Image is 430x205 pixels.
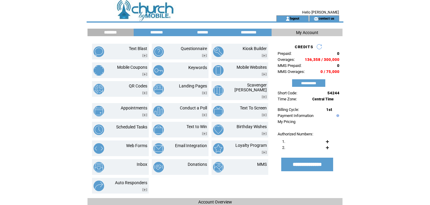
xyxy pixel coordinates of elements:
a: Conduct a Poll [180,106,207,110]
img: contact_us_icon.gif [314,16,318,21]
a: Email Integration [175,143,207,148]
img: video.png [262,54,267,57]
a: Donations [188,162,207,167]
span: Account Overview [198,200,232,204]
a: Landing Pages [179,84,207,88]
a: Questionnaire [181,46,207,51]
span: MMS Prepaid: [278,63,301,68]
img: video.png [202,54,207,57]
span: Time Zone: [278,97,297,101]
span: Central Time [312,97,334,101]
img: video.png [142,188,147,191]
img: video.png [262,95,267,99]
img: mobile-websites.png [213,65,224,76]
span: 1st [326,107,332,112]
img: video.png [202,113,207,117]
img: text-blast.png [94,46,104,57]
img: donations.png [153,162,164,172]
img: email-integration.png [153,143,164,154]
img: keywords.png [153,65,164,76]
img: video.png [142,73,147,76]
a: Mobile Websites [237,65,267,70]
a: Kiosk Builder [243,46,267,51]
span: Hello [PERSON_NAME] [302,10,339,14]
span: My Account [296,30,318,35]
a: Scavenger [PERSON_NAME] [234,83,267,92]
img: conduct-a-poll.png [153,106,164,116]
a: Payment Information [278,113,314,118]
a: logout [290,16,299,20]
img: loyalty-program.png [213,143,224,154]
img: mms.png [213,162,224,172]
img: scheduled-tasks.png [94,125,104,135]
img: video.png [142,91,147,95]
img: landing-pages.png [153,84,164,94]
img: questionnaire.png [153,46,164,57]
a: Text To Screen [240,106,267,110]
img: video.png [262,113,267,117]
span: 0 [337,63,339,68]
span: CREDITS [295,45,313,49]
img: appointments.png [94,106,104,116]
img: inbox.png [94,162,104,172]
img: video.png [142,113,147,117]
a: Text to Win [186,124,207,129]
a: Appointments [121,106,147,110]
a: Scheduled Tasks [116,125,147,129]
a: Loyalty Program [235,143,267,148]
span: Prepaid: [278,51,291,56]
span: 136,358 / 300,000 [305,57,339,62]
img: auto-responders.png [94,181,104,191]
img: mobile-coupons.png [94,65,104,76]
img: kiosk-builder.png [213,46,224,57]
a: Keywords [188,65,207,70]
img: video.png [262,132,267,135]
span: Overages: [278,57,295,62]
img: birthday-wishes.png [213,125,224,135]
a: My Pricing [278,119,295,124]
img: web-forms.png [94,143,104,154]
span: Billing Cycle: [278,107,299,112]
img: video.png [262,151,267,154]
a: QR Codes [129,84,147,88]
a: MMS [257,162,267,167]
img: video.png [202,91,207,95]
span: MMS Overages: [278,69,305,74]
img: video.png [202,132,207,135]
span: Authorized Numbers: [278,132,313,136]
img: help.gif [335,114,339,117]
span: Short Code: [278,91,297,95]
span: 54244 [327,91,339,95]
a: Birthday Wishes [237,124,267,129]
span: 1. [282,139,285,144]
img: account_icon.gif [285,16,290,21]
img: scavenger-hunt.png [213,85,224,96]
span: 0 / 75,000 [320,69,339,74]
a: Text Blast [129,46,147,51]
span: 0 [337,51,339,56]
img: video.png [142,54,147,57]
span: 2. [282,145,285,150]
a: Inbox [137,162,147,167]
img: text-to-win.png [153,125,164,135]
a: Auto Responders [115,180,147,185]
img: text-to-screen.png [213,106,224,116]
a: contact us [318,16,334,20]
img: video.png [262,73,267,76]
a: Web Forms [126,143,147,148]
a: Mobile Coupons [117,65,147,70]
img: qr-codes.png [94,84,104,94]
